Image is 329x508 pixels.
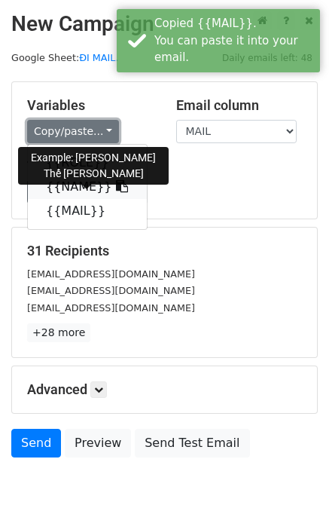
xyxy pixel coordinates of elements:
small: [EMAIL_ADDRESS][DOMAIN_NAME] [27,268,195,280]
a: ĐI MAIL. [79,52,118,63]
div: Example: [PERSON_NAME] Thế [PERSON_NAME] [18,147,169,185]
h5: 31 Recipients [27,243,302,259]
a: Send [11,429,61,458]
a: {{MAIL}} [28,199,147,223]
a: Preview [65,429,131,458]
h5: Email column [176,97,303,114]
div: Copied {{MAIL}}. You can paste it into your email. [154,15,314,66]
h5: Variables [27,97,154,114]
a: +28 more [27,323,90,342]
div: Tiện ích trò chuyện [254,436,329,508]
h5: Advanced [27,381,302,398]
small: Google Sheet: [11,52,119,63]
small: [EMAIL_ADDRESS][DOMAIN_NAME] [27,302,195,314]
small: [EMAIL_ADDRESS][DOMAIN_NAME] [27,285,195,296]
iframe: Chat Widget [254,436,329,508]
a: Copy/paste... [27,120,119,143]
a: Send Test Email [135,429,249,458]
h2: New Campaign [11,11,318,37]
